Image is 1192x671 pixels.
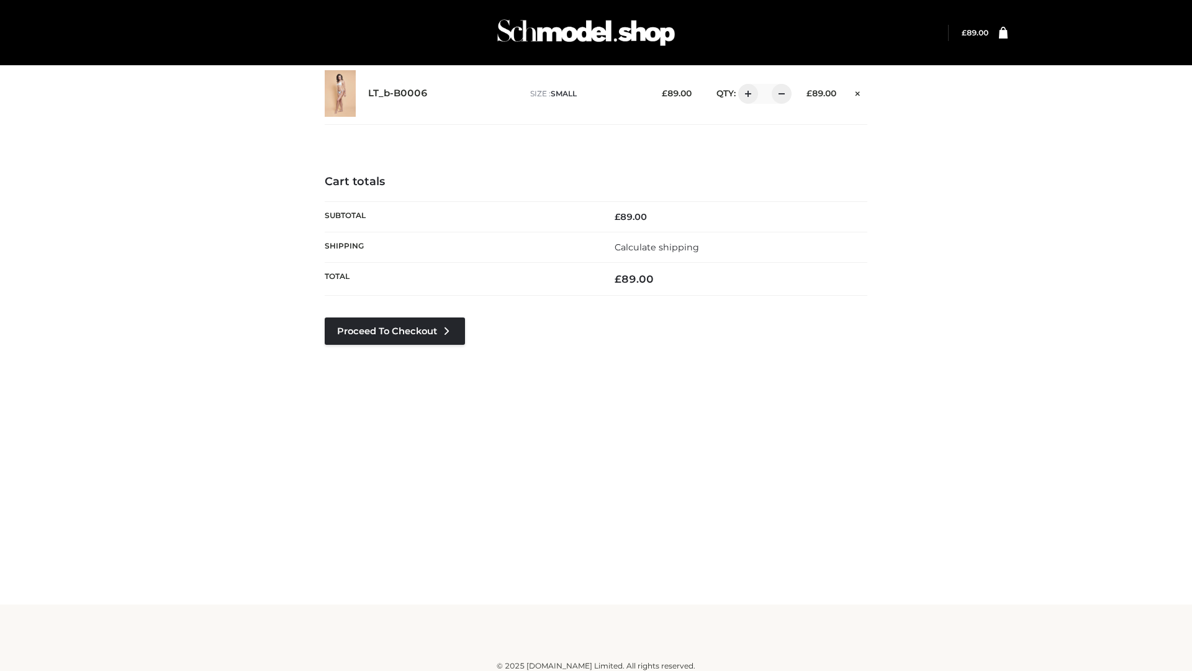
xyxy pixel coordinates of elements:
a: Remove this item [849,84,867,100]
span: £ [962,28,967,37]
a: £89.00 [962,28,988,37]
div: QTY: [704,84,787,104]
th: Subtotal [325,201,596,232]
p: size : [530,88,643,99]
span: £ [662,88,667,98]
a: LT_b-B0006 [368,88,428,99]
bdi: 89.00 [615,273,654,285]
bdi: 89.00 [962,28,988,37]
th: Shipping [325,232,596,262]
a: Proceed to Checkout [325,317,465,345]
bdi: 89.00 [806,88,836,98]
span: £ [615,211,620,222]
span: £ [806,88,812,98]
bdi: 89.00 [615,211,647,222]
span: SMALL [551,89,577,98]
h4: Cart totals [325,175,867,189]
bdi: 89.00 [662,88,692,98]
span: £ [615,273,621,285]
a: Calculate shipping [615,242,699,253]
img: Schmodel Admin 964 [493,8,679,57]
th: Total [325,263,596,296]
